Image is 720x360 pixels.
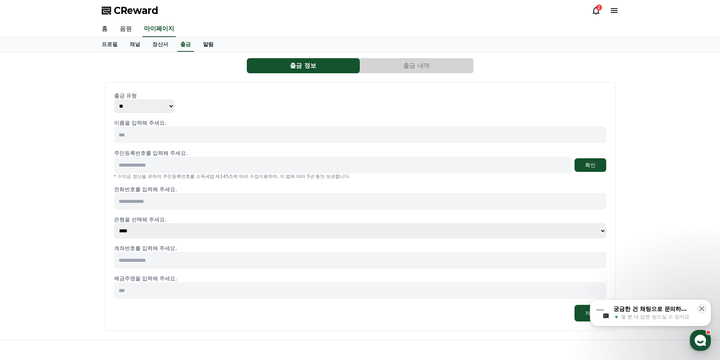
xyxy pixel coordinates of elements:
[146,37,174,52] a: 정산서
[114,5,158,17] span: CReward
[360,58,473,73] button: 출금 내역
[114,119,606,127] p: 이름을 입력해 주세요.
[24,251,28,257] span: 홈
[114,149,188,157] p: 주민등록번호를 입력해 주세요.
[596,5,602,11] div: 2
[114,173,606,179] p: * 수익금 정산을 위하여 주민등록번호를 소득세법 제145조에 따라 수집이용하며, 이 법에 따라 5년 동안 보관합니다.
[574,305,606,321] button: 저장
[69,251,78,257] span: 대화
[114,185,606,193] p: 전화번호를 입력해 주세요.
[591,6,601,15] a: 2
[96,21,114,37] a: 홈
[574,158,606,172] button: 확인
[114,92,606,99] p: 출금 유형
[102,5,158,17] a: CReward
[177,37,194,52] a: 출금
[114,216,606,223] p: 은행을 선택해 주세요.
[114,275,606,282] p: 예금주명을 입력해 주세요.
[360,58,474,73] a: 출금 내역
[50,239,98,258] a: 대화
[114,21,138,37] a: 음원
[98,239,145,258] a: 설정
[197,37,220,52] a: 알림
[2,239,50,258] a: 홈
[142,21,176,37] a: 마이페이지
[117,251,126,257] span: 설정
[114,244,606,252] p: 계좌번호를 입력해 주세요.
[124,37,146,52] a: 채널
[96,37,124,52] a: 프로필
[247,58,360,73] button: 출금 정보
